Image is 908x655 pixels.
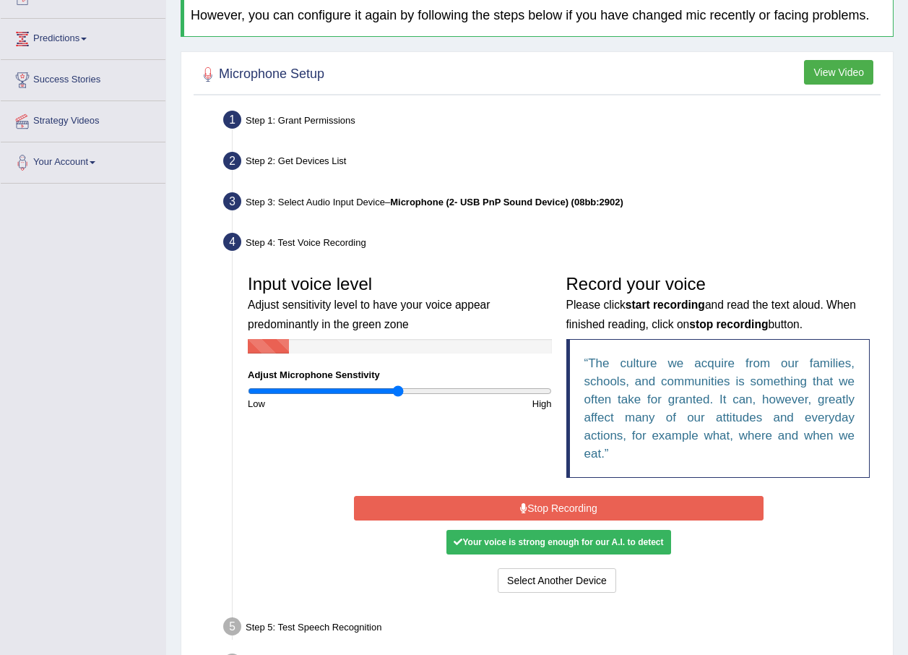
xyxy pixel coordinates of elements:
a: Strategy Videos [1,101,165,137]
small: Please click and read the text aloud. When finished reading, click on button. [566,299,856,330]
div: Step 3: Select Audio Input Device [217,188,886,220]
div: Step 4: Test Voice Recording [217,228,886,260]
h3: Record your voice [566,275,870,332]
div: Your voice is strong enough for our A.I. to detect [446,530,670,555]
a: Predictions [1,19,165,55]
a: Success Stories [1,60,165,96]
a: Your Account [1,142,165,179]
div: Step 2: Get Devices List [217,147,886,179]
button: View Video [804,60,873,85]
button: Stop Recording [354,496,764,521]
div: Step 5: Test Speech Recognition [217,613,886,645]
small: Adjust sensitivity level to have your voice appear predominantly in the green zone [248,299,490,330]
label: Adjust Microphone Senstivity [248,368,380,382]
q: The culture we acquire from our families, schools, and communities is something that we often tak... [584,356,855,461]
h4: However, you can configure it again by following the steps below if you have changed mic recently... [191,9,886,23]
button: Select Another Device [498,568,616,593]
div: Low [241,397,399,411]
b: stop recording [689,318,768,330]
h3: Input voice level [248,275,552,332]
b: start recording [626,299,705,311]
div: High [399,397,558,411]
b: Microphone (2- USB PnP Sound Device) (08bb:2902) [390,197,623,207]
div: Step 1: Grant Permissions [217,106,886,138]
h2: Microphone Setup [197,64,324,85]
span: – [385,197,623,207]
